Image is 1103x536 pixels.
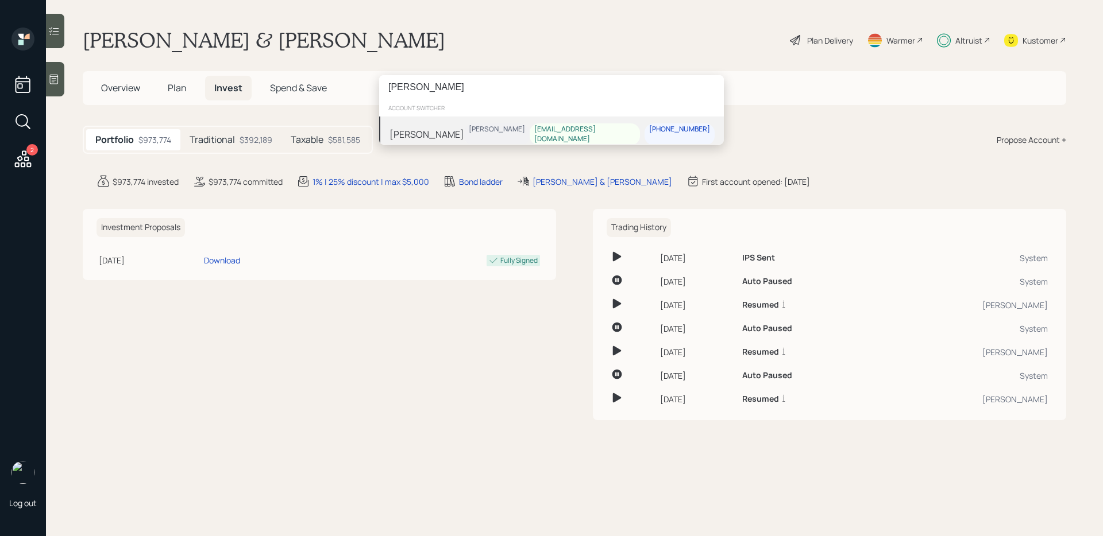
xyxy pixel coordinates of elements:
input: Type a command or search… [379,75,724,99]
div: [PERSON_NAME] [469,125,525,134]
div: [EMAIL_ADDRESS][DOMAIN_NAME] [534,125,635,144]
div: [PERSON_NAME] [389,127,464,141]
div: [PHONE_NUMBER] [649,125,710,134]
div: account switcher [379,99,724,116]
